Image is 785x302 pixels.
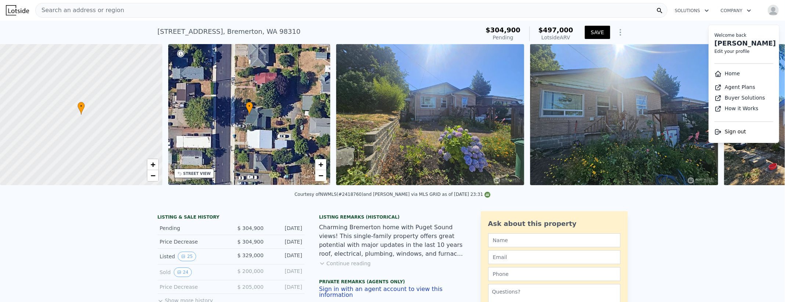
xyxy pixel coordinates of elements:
a: Zoom in [315,159,326,170]
span: + [318,160,323,169]
span: $ 304,900 [237,239,263,245]
button: Company [715,4,757,17]
a: Zoom out [147,170,158,181]
div: [DATE] [270,283,302,291]
button: Solutions [669,4,715,17]
a: How it Works [714,105,759,111]
img: NWMLS Logo [485,192,490,198]
a: Zoom in [147,159,158,170]
a: [PERSON_NAME] [714,39,776,47]
div: Listing Remarks (Historical) [319,214,466,220]
span: Search an address or region [36,6,124,15]
button: Show Options [613,25,628,40]
div: [DATE] [270,238,302,245]
span: − [318,171,323,180]
button: Continue reading [319,260,371,267]
div: • [246,102,253,115]
button: Sign out [714,128,746,136]
div: Pending [486,34,521,41]
div: LISTING & SALE HISTORY [158,214,305,222]
div: Courtesy of NWMLS (#2418760) and [PERSON_NAME] via MLS GRID as of [DATE] 23:31 [295,192,490,197]
div: Lotside ARV [539,34,573,41]
span: Sign out [725,129,746,134]
div: • [78,102,85,115]
img: avatar [767,4,779,16]
span: $ 304,900 [237,225,263,231]
img: Sale: 167403144 Parcel: 102156648 [530,44,718,185]
div: Sold [160,267,225,277]
button: SAVE [585,26,610,39]
input: Email [488,250,620,264]
div: Charming Bremerton home with Puget Sound views! This single-family property offers great potentia... [319,223,466,258]
div: Welcome back [714,32,773,38]
span: − [150,171,155,180]
input: Phone [488,267,620,281]
a: Edit your profile [714,49,750,54]
div: STREET VIEW [183,171,211,176]
span: $304,900 [486,26,521,34]
button: Sign in with an agent account to view this information [319,286,466,298]
div: Private Remarks (Agents Only) [319,279,466,286]
div: [DATE] [270,267,302,277]
a: Agent Plans [714,84,755,90]
div: Pending [160,224,225,232]
div: Price Decrease [160,283,225,291]
span: + [150,160,155,169]
button: View historical data [178,252,196,261]
a: Buyer Solutions [714,95,765,101]
span: $ 329,000 [237,252,263,258]
img: Lotside [6,5,29,15]
div: Listed [160,252,225,261]
button: View historical data [174,267,192,277]
div: [STREET_ADDRESS] , Bremerton , WA 98310 [158,26,300,37]
div: Ask about this property [488,219,620,229]
div: [DATE] [270,224,302,232]
span: $497,000 [539,26,573,34]
div: [DATE] [270,252,302,261]
span: • [246,103,253,109]
div: Price Decrease [160,238,225,245]
img: Sale: 167403144 Parcel: 102156648 [336,44,524,185]
input: Name [488,233,620,247]
span: • [78,103,85,109]
a: Home [714,71,740,76]
span: $ 200,000 [237,268,263,274]
a: Zoom out [315,170,326,181]
span: $ 205,000 [237,284,263,290]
